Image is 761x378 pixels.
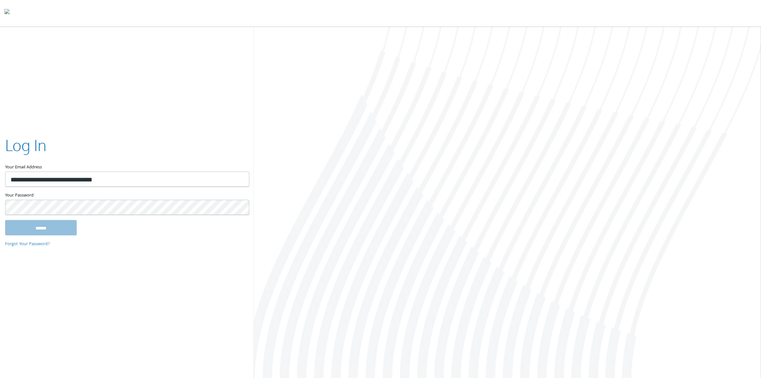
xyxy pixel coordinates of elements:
keeper-lock: Open Keeper Popup [237,175,244,183]
img: todyl-logo-dark.svg [4,7,10,20]
label: Your Password [5,192,249,200]
keeper-lock: Open Keeper Popup [237,204,244,211]
h2: Log In [5,134,46,156]
a: Forgot Your Password? [5,241,50,248]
